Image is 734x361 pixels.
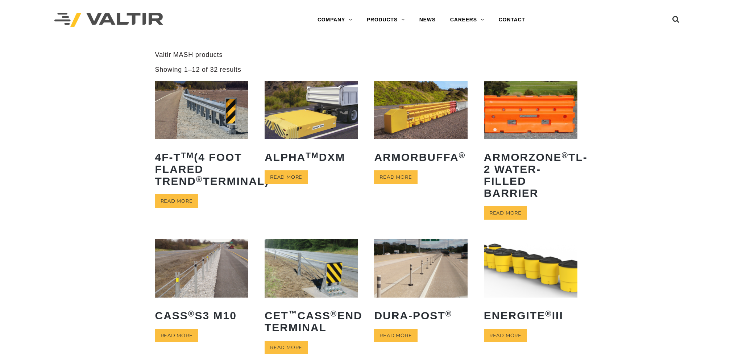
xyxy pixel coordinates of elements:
[155,66,241,74] p: Showing 1–12 of 32 results
[374,239,468,327] a: Dura-Post®
[306,151,319,160] sup: TM
[196,175,203,184] sup: ®
[265,170,308,184] a: Read more about “ALPHATM DXM”
[181,151,194,160] sup: TM
[54,13,163,28] img: Valtir
[265,304,358,339] h2: CET CASS End Terminal
[545,309,552,318] sup: ®
[492,13,532,27] a: CONTACT
[265,341,308,354] a: Read more about “CET™ CASS® End Terminal”
[310,13,360,27] a: COMPANY
[265,146,358,169] h2: ALPHA DXM
[484,304,577,327] h2: ENERGITE III
[484,329,527,342] a: Read more about “ENERGITE® III”
[265,239,358,339] a: CET™CASS®End Terminal
[374,170,417,184] a: Read more about “ArmorBuffa®”
[445,309,452,318] sup: ®
[155,146,249,192] h2: 4F-T (4 Foot Flared TREND Terminal)
[374,304,468,327] h2: Dura-Post
[374,329,417,342] a: Read more about “Dura-Post®”
[188,309,195,318] sup: ®
[443,13,492,27] a: CAREERS
[155,81,249,192] a: 4F-TTM(4 Foot Flared TREND®Terminal)
[289,309,298,318] sup: ™
[459,151,466,160] sup: ®
[374,146,468,169] h2: ArmorBuffa
[155,194,198,208] a: Read more about “4F-TTM (4 Foot Flared TREND® Terminal)”
[484,206,527,220] a: Read more about “ArmorZone® TL-2 Water-Filled Barrier”
[484,239,577,327] a: ENERGITE®III
[155,329,198,342] a: Read more about “CASS® S3 M10”
[360,13,412,27] a: PRODUCTS
[265,81,358,169] a: ALPHATMDXM
[155,239,249,327] a: CASS®S3 M10
[412,13,443,27] a: NEWS
[155,304,249,327] h2: CASS S3 M10
[484,81,577,204] a: ArmorZone®TL-2 Water-Filled Barrier
[484,146,577,204] h2: ArmorZone TL-2 Water-Filled Barrier
[561,151,568,160] sup: ®
[331,309,337,318] sup: ®
[374,81,468,169] a: ArmorBuffa®
[155,51,579,59] p: Valtir MASH products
